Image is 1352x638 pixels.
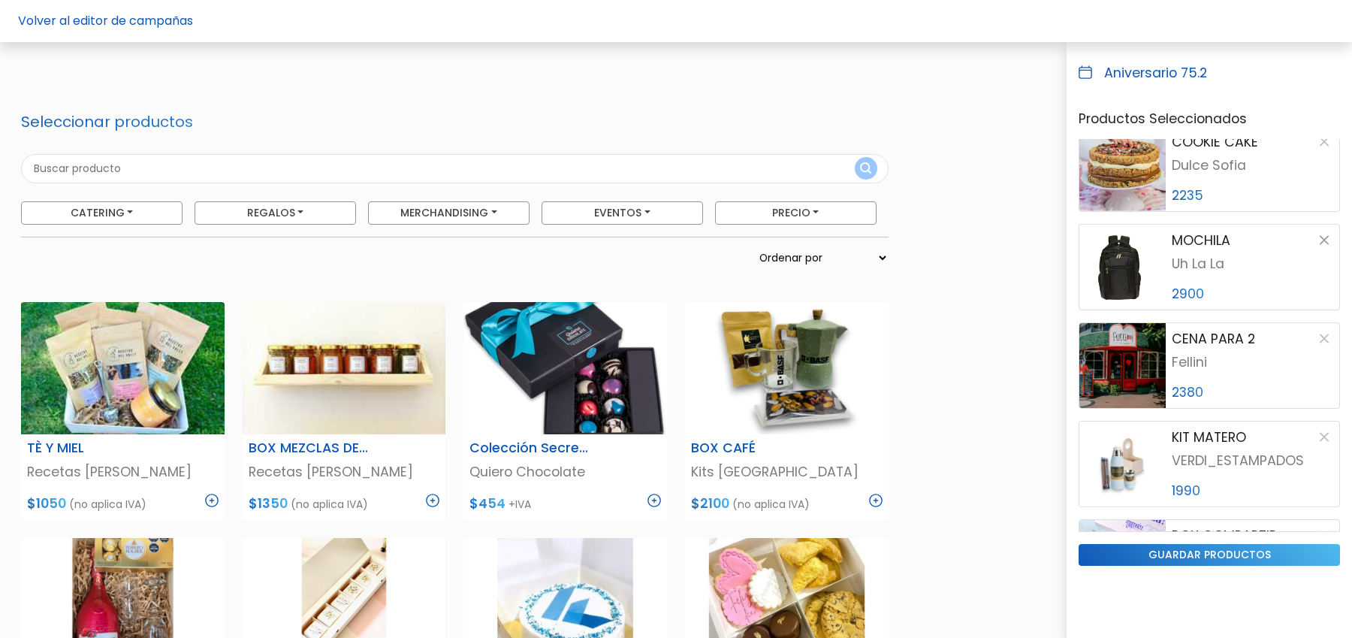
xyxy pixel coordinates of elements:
img: plus_icon-3fa29c8c201d8ce5b7c3ad03cb1d2b720885457b696e93dcc2ba0c445e8c3955.svg [205,494,219,507]
h6: TÈ Y MIEL [18,440,158,456]
p: Recetas [PERSON_NAME] [27,462,219,482]
p: Dulce Sofia [1172,156,1333,175]
img: product image [1079,126,1166,211]
h6: Aniversario 75.2 [1104,65,1207,81]
h6: Productos Seleccionados [1079,111,1340,127]
a: Volver al editor de campañas [18,12,193,29]
img: thumb_secretaria.png [463,302,667,434]
span: $1050 [27,494,66,513]
a: BOX MEZCLAS DE CONDIMENTOS Recetas [PERSON_NAME] $1350 (no aplica IVA) [243,302,446,520]
img: plus_icon-3fa29c8c201d8ce5b7c3ad03cb1d2b720885457b696e93dcc2ba0c445e8c3955.svg [426,494,439,507]
p: Fellini [1172,352,1333,372]
p: KIT MATERO [1172,428,1246,447]
p: MOCHILA [1172,231,1230,250]
a: BOX CAFÉ Kits [GEOGRAPHIC_DATA] $2100 (no aplica IVA) [685,302,889,520]
p: CENA PARA 2 [1172,329,1255,349]
span: $454 [469,494,505,513]
input: Buscar producto [21,154,889,183]
img: product image [1079,520,1166,605]
h6: BOX MEZCLAS DE CONDIMENTOS [240,440,379,456]
img: thumb_PHOTO-2024-04-09-14-21-58.jpg [21,302,225,434]
p: 2235 [1172,186,1333,205]
img: plus_icon-3fa29c8c201d8ce5b7c3ad03cb1d2b720885457b696e93dcc2ba0c445e8c3955.svg [869,494,883,507]
button: Regalos [195,201,356,225]
img: product image [1079,422,1166,506]
p: BOX COMPARTIR [1172,526,1277,546]
button: Catering [21,201,183,225]
span: (no aplica IVA) [69,497,146,512]
span: $1350 [249,494,288,513]
button: Merchandising [368,201,530,225]
button: Precio [715,201,877,225]
img: product image [1079,323,1166,408]
img: thumb_WhatsApp_Image_2024-11-11_at_16.48.26.jpeg [243,302,446,434]
p: COOKIE CAKE [1172,132,1258,152]
p: Kits [GEOGRAPHIC_DATA] [691,462,883,482]
p: 2900 [1172,284,1333,304]
p: Recetas [PERSON_NAME] [249,462,440,482]
p: Uh La La [1172,254,1333,274]
span: +IVA [509,497,531,512]
div: ¿Necesitás ayuda? [77,14,216,44]
span: (no aplica IVA) [291,497,368,512]
span: (no aplica IVA) [732,497,810,512]
img: search_button-432b6d5273f82d61273b3651a40e1bd1b912527efae98b1b7a1b2c0702e16a8d.svg [860,162,871,177]
img: plus_icon-3fa29c8c201d8ce5b7c3ad03cb1d2b720885457b696e93dcc2ba0c445e8c3955.svg [647,494,661,507]
input: guardar productos [1079,544,1340,566]
img: product image [1079,225,1166,310]
a: Colección Secretaria Quiero Chocolate $454 +IVA [463,302,667,520]
p: 2380 [1172,382,1333,402]
img: thumb_2000___2000-Photoroom__49_.png [685,302,889,434]
h6: BOX CAFÉ [682,440,822,456]
span: $2100 [691,494,729,513]
a: TÈ Y MIEL Recetas [PERSON_NAME] $1050 (no aplica IVA) [21,302,225,520]
button: Eventos [542,201,703,225]
h6: Colección Secretaria [460,440,600,456]
p: Quiero Chocolate [469,462,661,482]
h3: Seleccionar productos [21,113,628,131]
p: VERDI_ESTAMPADOS [1172,451,1333,470]
p: 1990 [1172,481,1333,500]
img: calendar_blue-ac3b0d226928c1d0a031b7180dff2cef00a061937492cb3cf56fc5c027ac901f.svg [1079,65,1092,79]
